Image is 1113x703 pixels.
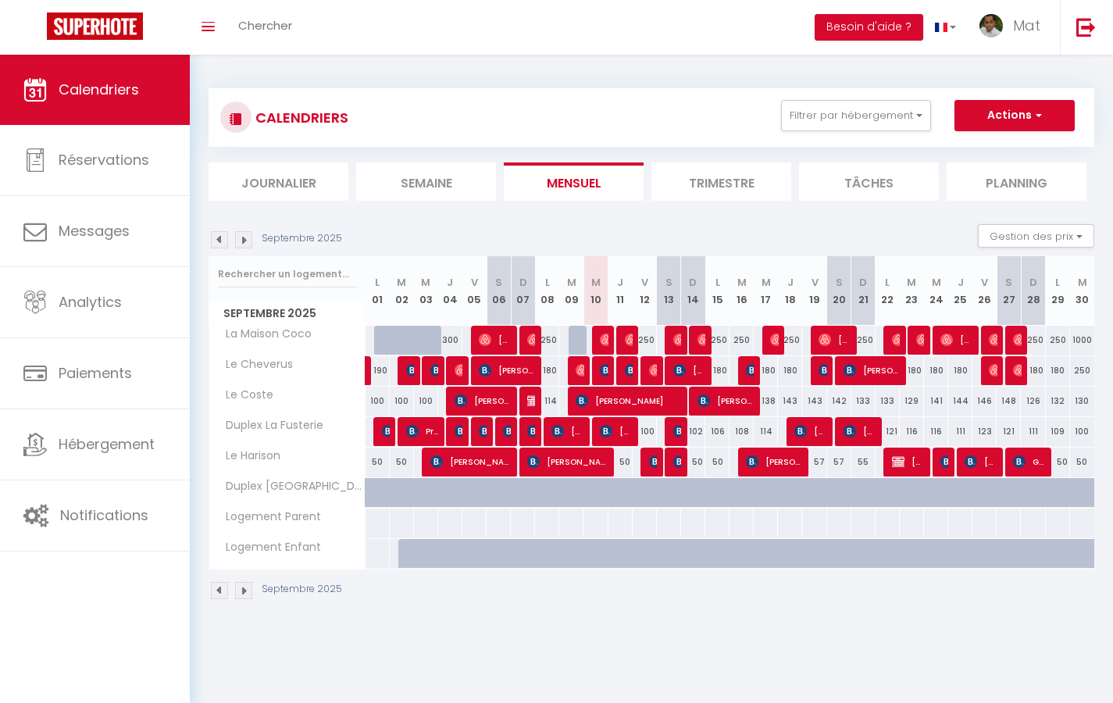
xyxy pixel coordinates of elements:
li: Planning [947,162,1086,201]
span: [PERSON_NAME] [479,416,487,446]
span: [PERSON_NAME] [576,355,583,385]
div: 180 [1046,356,1070,385]
span: [PERSON_NAME] [503,416,511,446]
span: [PERSON_NAME] [916,325,924,355]
abbr: D [859,275,867,290]
p: Septembre 2025 [262,231,342,246]
div: 50 [705,448,730,476]
span: Le Harison [212,448,284,465]
div: 100 [414,387,438,416]
th: 21 [851,256,876,326]
th: 15 [705,256,730,326]
div: 129 [900,387,924,416]
span: Duplex La Fusterie [212,417,327,434]
div: 143 [778,387,802,416]
div: 100 [633,417,657,446]
div: 50 [608,448,633,476]
span: [PERSON_NAME] [940,325,972,355]
span: [PERSON_NAME] [479,325,511,355]
th: 29 [1046,256,1070,326]
span: [PERSON_NAME] [600,416,632,446]
span: [PERSON_NAME]/[PERSON_NAME] [625,325,633,355]
abbr: J [447,275,453,290]
div: 144 [948,387,972,416]
div: 114 [754,417,778,446]
div: 109 [1046,417,1070,446]
div: 133 [851,387,876,416]
abbr: S [495,275,502,290]
li: Trimestre [651,162,791,201]
span: Messages [59,221,130,241]
div: 141 [924,387,948,416]
img: logout [1076,17,1096,37]
div: 180 [900,356,924,385]
div: 1000 [1070,326,1094,355]
span: Analytics [59,292,122,312]
th: 14 [681,256,705,326]
button: Filtrer par hébergement [781,100,931,131]
div: 100 [366,387,390,416]
th: 01 [366,256,390,326]
abbr: V [471,275,478,290]
span: [PERSON_NAME] [940,447,948,476]
abbr: M [421,275,430,290]
span: Moulirath Yos [1013,355,1021,385]
th: 05 [462,256,487,326]
span: [PERSON_NAME] [844,416,876,446]
div: 250 [705,326,730,355]
span: [PERSON_NAME] [406,355,414,385]
span: [PERSON_NAME] [965,447,997,476]
div: 126 [1021,387,1045,416]
span: [PERSON_NAME] [649,447,657,476]
abbr: V [812,275,819,290]
div: 106 [705,417,730,446]
span: [PERSON_NAME] [455,355,462,385]
span: [PERSON_NAME] [697,325,705,355]
div: 50 [366,448,390,476]
abbr: V [641,275,648,290]
div: 50 [1070,448,1094,476]
div: 190 [366,356,390,385]
div: 116 [900,417,924,446]
th: 27 [997,256,1021,326]
th: 26 [972,256,997,326]
span: [PERSON_NAME] [819,325,851,355]
abbr: S [1005,275,1012,290]
abbr: M [1078,275,1087,290]
li: Mensuel [504,162,644,201]
span: [PERSON_NAME] [892,447,924,476]
abbr: M [397,275,406,290]
span: [PERSON_NAME] [673,447,681,476]
abbr: D [689,275,697,290]
div: 250 [1046,326,1070,355]
span: Mat [1013,16,1040,35]
abbr: M [932,275,941,290]
span: Storm van Scherpenseel [455,416,462,446]
span: [PERSON_NAME] [989,325,997,355]
span: Réservations [59,150,149,170]
th: 23 [900,256,924,326]
div: 250 [851,326,876,355]
div: 50 [1046,448,1070,476]
div: 180 [1021,356,1045,385]
div: 111 [948,417,972,446]
span: [PERSON_NAME] [819,355,826,385]
div: 50 [681,448,705,476]
div: 114 [535,387,559,416]
span: [PERSON_NAME] [794,416,826,446]
div: 250 [1021,326,1045,355]
div: 180 [924,356,948,385]
div: 250 [535,326,559,355]
span: [PERSON_NAME] [989,355,997,385]
li: Journalier [209,162,348,201]
div: 57 [802,448,826,476]
abbr: J [617,275,623,290]
div: 121 [997,417,1021,446]
span: Logement Parent [212,509,325,526]
th: 12 [633,256,657,326]
th: 08 [535,256,559,326]
abbr: S [665,275,672,290]
span: Duplex [GEOGRAPHIC_DATA] [212,478,368,495]
span: [PERSON_NAME] [527,386,535,416]
span: [PERSON_NAME] [479,355,535,385]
